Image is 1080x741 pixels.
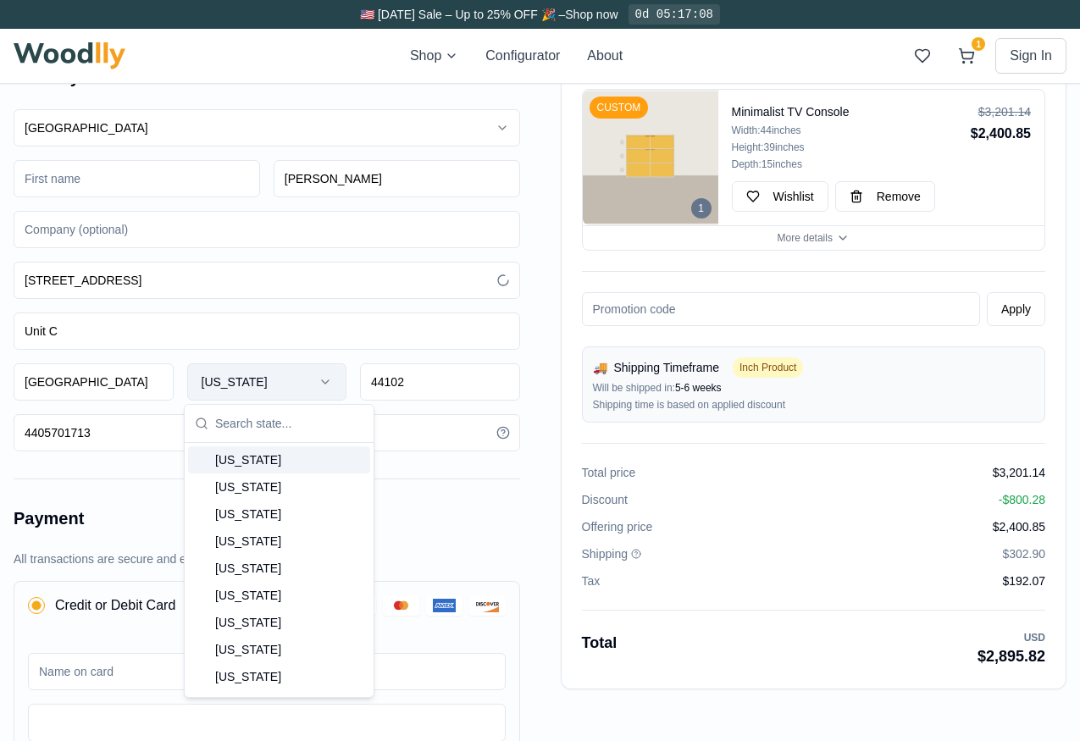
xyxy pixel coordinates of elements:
img: American Express [433,599,456,612]
span: Shipping Timeframe [614,359,720,376]
span: 🇺🇸 [DATE] Sale – Up to 25% OFF 🎉 – [360,8,565,21]
span: 1 [972,37,985,51]
h2: Payment [14,506,520,530]
span: Credit or Debit Card [55,595,175,616]
div: Depth: 15 inches [732,158,964,171]
span: Tax [582,572,601,589]
div: 0d 05:17:08 [629,4,720,25]
span: Total price [582,464,636,481]
input: Apartment, suite, etc. (optional) [14,312,520,350]
button: 1 [951,41,982,71]
span: Discount [582,491,628,508]
span: $3,201.14 [993,464,1045,481]
div: Will be shipped in: [593,381,1035,395]
span: $192.07 [1002,572,1045,589]
span: $2,400.85 [993,518,1045,535]
span: Remove [877,188,921,205]
button: Apply [987,292,1045,326]
div: CUSTOM [590,97,649,119]
div: $2,400.85 [971,124,1031,144]
input: Last name [274,160,520,197]
div: [US_STATE] [188,582,370,609]
button: More details [583,225,1045,250]
img: Woodlly [14,42,125,69]
input: First name [14,160,260,197]
input: Phone [14,414,520,451]
input: ZIP code [360,363,520,401]
div: Shipping time is based on applied discount [593,398,1035,412]
span: Wishlist [773,188,814,205]
span: Total [582,631,618,668]
span: $302.90 [1002,545,1045,562]
button: About [587,46,623,66]
div: USD [978,631,1045,644]
img: Discover [476,599,498,612]
div: $2,895.82 [978,644,1045,668]
button: Wishlist [732,181,828,212]
button: [US_STATE] [187,363,347,401]
p: All transactions are secure and encrypted. [14,550,520,567]
input: Company (optional) [14,211,520,248]
div: $3,201.14 [971,103,1031,120]
button: Sign In [995,38,1066,74]
h4: Minimalist TV Console [732,103,964,120]
span: - $800.28 [999,491,1045,508]
button: Configurator [485,46,560,66]
span: Offering price [582,518,653,535]
img: Minimalist TV Console [583,90,718,225]
span: 5-6 weeks [675,382,722,394]
div: [US_STATE] [188,528,370,555]
input: City [14,363,174,401]
button: Remove [835,181,935,212]
iframe: Secure card payment input frame [39,715,495,731]
div: 1 [691,198,712,218]
span: More details [778,231,833,245]
div: [US_STATE] [188,500,370,528]
div: [US_STATE] [188,636,370,663]
input: Name on card [28,653,506,690]
div: Height: 39 inches [732,141,964,154]
div: [US_STATE] [188,555,370,582]
div: Suggestions [185,443,374,697]
div: [US_STATE] [188,446,370,473]
div: [US_STATE] [188,690,370,717]
span: Inch Product [733,357,803,378]
img: MasterCard [390,599,413,612]
span: Shipping [582,545,629,562]
input: Address [14,262,520,299]
button: Shop [410,46,458,66]
input: Search state... [215,405,363,442]
span: 🚚 [593,359,607,376]
div: Width: 44 inches [732,124,964,137]
a: Shop now [565,8,618,21]
div: [US_STATE] [188,663,370,690]
div: [US_STATE] [188,609,370,636]
input: Promotion code [582,292,980,326]
div: [US_STATE] [188,473,370,500]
